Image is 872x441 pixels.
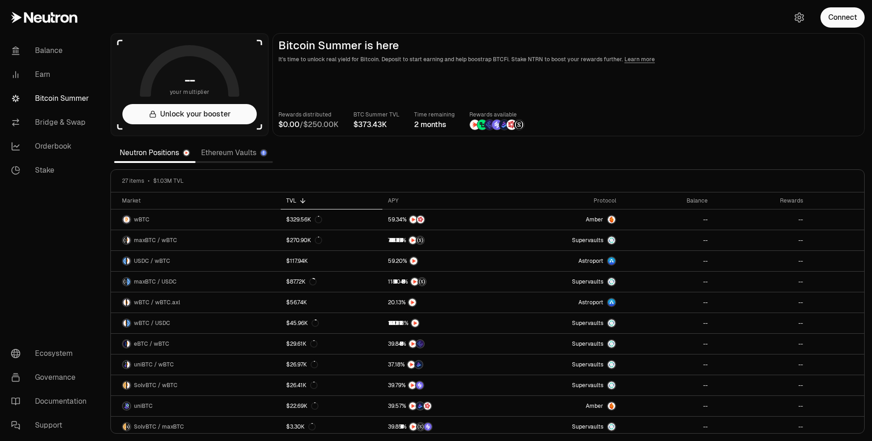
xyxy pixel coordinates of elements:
[4,342,99,366] a: Ecosystem
[411,319,419,327] img: NTRN
[134,299,180,306] span: wBTC / wBTC.axl
[608,340,615,348] img: Supervaults
[123,382,126,389] img: SolvBTC Logo
[281,230,382,250] a: $270.90K
[608,423,615,430] img: Supervaults
[286,237,322,244] div: $270.90K
[286,319,319,327] div: $45.96K
[382,417,502,437] a: NTRNStructured PointsSolv Points
[4,63,99,87] a: Earn
[502,313,622,333] a: SupervaultsSupervaults
[127,382,130,389] img: wBTC Logo
[388,360,497,369] button: NTRNBedrock Diamonds
[134,382,178,389] span: SolvBTC / wBTC
[572,423,603,430] span: Supervaults
[424,423,432,430] img: Solv Points
[608,216,615,223] img: Amber
[572,340,603,348] span: Supervaults
[622,209,713,230] a: --
[111,272,281,292] a: maxBTC LogoUSDC LogomaxBTC / USDC
[388,339,497,348] button: NTRNEtherFi Points
[624,56,655,63] a: Learn more
[719,197,803,204] div: Rewards
[409,340,416,348] img: NTRN
[415,361,422,368] img: Bedrock Diamonds
[122,177,144,185] span: 27 items
[382,375,502,395] a: NTRNSolv Points
[820,7,865,28] button: Connect
[123,340,126,348] img: eBTC Logo
[353,110,399,119] p: BTC Summer TVL
[713,209,808,230] a: --
[608,237,615,244] img: Supervaults
[123,361,126,368] img: uniBTC Logo
[713,417,808,437] a: --
[114,144,196,162] a: Neutron Positions
[622,375,713,395] a: --
[286,278,317,285] div: $87.72K
[388,298,497,307] button: NTRN
[134,402,153,410] span: uniBTC
[414,110,455,119] p: Time remaining
[572,237,603,244] span: Supervaults
[281,209,382,230] a: $329.56K
[382,396,502,416] a: NTRNBedrock DiamondsMars Fragments
[388,197,497,204] div: APY
[388,215,497,224] button: NTRNMars Fragments
[572,382,603,389] span: Supervaults
[388,422,497,431] button: NTRNStructured PointsSolv Points
[122,104,257,124] button: Unlock your booster
[502,251,622,271] a: Astroport
[281,272,382,292] a: $87.72K
[286,382,318,389] div: $26.41K
[502,375,622,395] a: SupervaultsSupervaults
[127,340,130,348] img: wBTC Logo
[281,375,382,395] a: $26.41K
[185,73,195,87] h1: --
[417,216,424,223] img: Mars Fragments
[4,134,99,158] a: Orderbook
[622,251,713,271] a: --
[382,354,502,375] a: NTRNBedrock Diamonds
[622,292,713,313] a: --
[4,158,99,182] a: Stake
[388,236,497,245] button: NTRNStructured Points
[586,402,603,410] span: Amber
[410,423,417,430] img: NTRN
[713,375,808,395] a: --
[111,230,281,250] a: maxBTC LogowBTC LogomaxBTC / wBTC
[502,354,622,375] a: SupervaultsSupervaults
[123,278,126,285] img: maxBTC Logo
[111,334,281,354] a: eBTC LogowBTC LogoeBTC / wBTC
[492,120,502,130] img: Solv Points
[382,272,502,292] a: NTRNStructured Points
[622,230,713,250] a: --
[127,237,130,244] img: wBTC Logo
[713,272,808,292] a: --
[416,402,424,410] img: Bedrock Diamonds
[127,257,130,265] img: wBTC Logo
[388,277,497,286] button: NTRNStructured Points
[123,299,126,306] img: wBTC Logo
[286,402,318,410] div: $22.69K
[127,423,130,430] img: maxBTC Logo
[608,402,615,410] img: Amber
[261,150,266,156] img: Ethereum Logo
[134,216,150,223] span: wBTC
[281,396,382,416] a: $22.69K
[111,251,281,271] a: USDC LogowBTC LogoUSDC / wBTC
[416,340,424,348] img: EtherFi Points
[417,423,424,430] img: Structured Points
[286,216,322,223] div: $329.56K
[499,120,509,130] img: Bedrock Diamonds
[111,417,281,437] a: SolvBTC LogomaxBTC LogoSolvBTC / maxBTC
[123,319,126,327] img: wBTC Logo
[608,278,615,285] img: Supervaults
[111,396,281,416] a: uniBTC LogouniBTC
[502,396,622,416] a: AmberAmber
[502,209,622,230] a: AmberAmber
[622,313,713,333] a: --
[286,299,307,306] div: $56.74K
[485,120,495,130] img: EtherFi Points
[502,417,622,437] a: SupervaultsSupervaults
